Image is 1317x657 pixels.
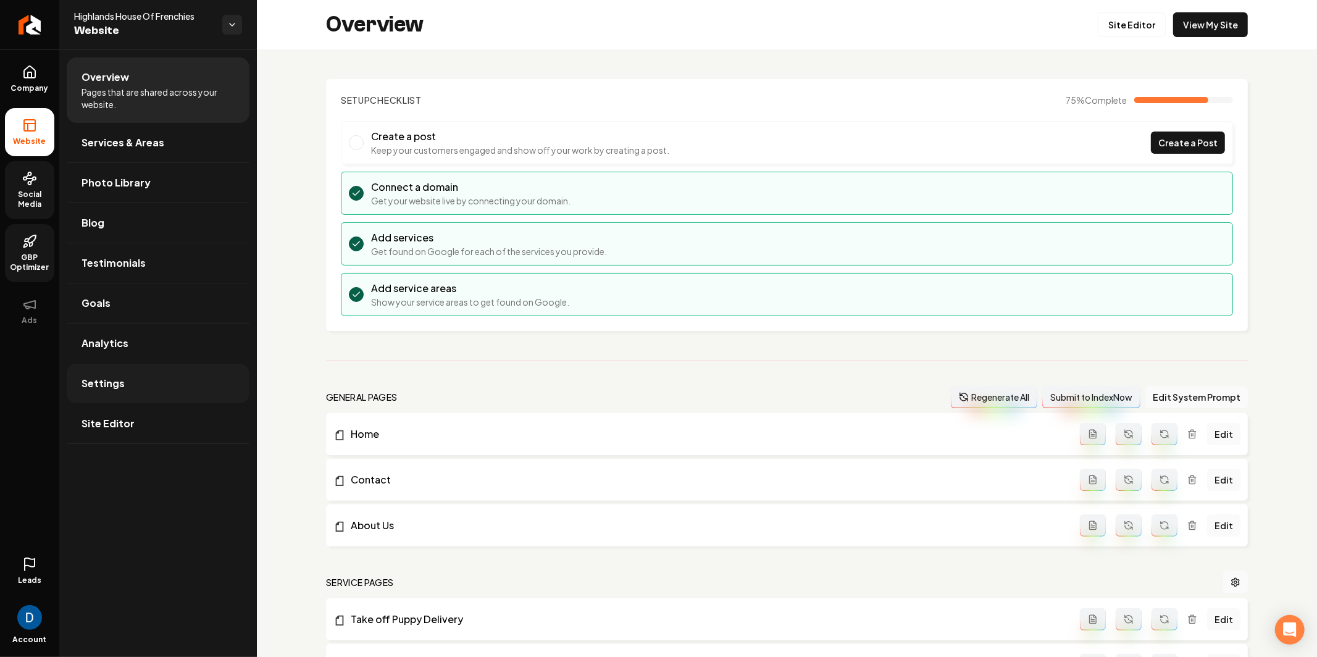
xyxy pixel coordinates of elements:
[5,55,54,103] a: Company
[5,287,54,335] button: Ads
[1080,608,1106,630] button: Add admin page prompt
[1080,469,1106,491] button: Add admin page prompt
[82,175,151,190] span: Photo Library
[67,404,249,443] a: Site Editor
[1042,386,1140,408] button: Submit to IndexNow
[371,296,569,308] p: Show your service areas to get found on Google.
[341,94,422,106] h2: Checklist
[17,605,42,630] img: David Rice
[67,243,249,283] a: Testimonials
[74,22,212,40] span: Website
[341,94,370,106] span: Setup
[1145,386,1248,408] button: Edit System Prompt
[67,203,249,243] a: Blog
[67,324,249,363] a: Analytics
[951,386,1037,408] button: Regenerate All
[1275,615,1305,645] div: Open Intercom Messenger
[333,518,1080,533] a: About Us
[333,427,1080,441] a: Home
[18,575,41,585] span: Leads
[5,253,54,272] span: GBP Optimizer
[9,136,51,146] span: Website
[1080,514,1106,537] button: Add admin page prompt
[1098,12,1166,37] a: Site Editor
[67,123,249,162] a: Services & Areas
[371,230,607,245] h3: Add services
[82,86,235,111] span: Pages that are shared across your website.
[82,376,125,391] span: Settings
[326,12,424,37] h2: Overview
[82,296,111,311] span: Goals
[1080,423,1106,445] button: Add admin page prompt
[1207,514,1240,537] a: Edit
[371,195,571,207] p: Get your website live by connecting your domain.
[13,635,47,645] span: Account
[5,547,54,595] a: Leads
[82,216,104,230] span: Blog
[17,600,42,630] button: Open user button
[6,83,54,93] span: Company
[371,281,569,296] h3: Add service areas
[82,70,129,85] span: Overview
[67,283,249,323] a: Goals
[1066,94,1127,106] span: 75 %
[1085,94,1127,106] span: Complete
[5,190,54,209] span: Social Media
[326,391,398,403] h2: general pages
[1173,12,1248,37] a: View My Site
[371,144,669,156] p: Keep your customers engaged and show off your work by creating a post.
[82,416,135,431] span: Site Editor
[326,576,394,588] h2: Service Pages
[333,612,1080,627] a: Take off Puppy Delivery
[1151,132,1225,154] a: Create a Post
[371,129,669,144] h3: Create a post
[1207,469,1240,491] a: Edit
[82,256,146,270] span: Testimonials
[371,180,571,195] h3: Connect a domain
[67,364,249,403] a: Settings
[82,135,164,150] span: Services & Areas
[19,15,41,35] img: Rebolt Logo
[1207,423,1240,445] a: Edit
[1207,608,1240,630] a: Edit
[371,245,607,257] p: Get found on Google for each of the services you provide.
[1158,136,1218,149] span: Create a Post
[17,316,43,325] span: Ads
[67,163,249,203] a: Photo Library
[82,336,128,351] span: Analytics
[333,472,1080,487] a: Contact
[5,224,54,282] a: GBP Optimizer
[5,161,54,219] a: Social Media
[74,10,212,22] span: Highlands House Of Frenchies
